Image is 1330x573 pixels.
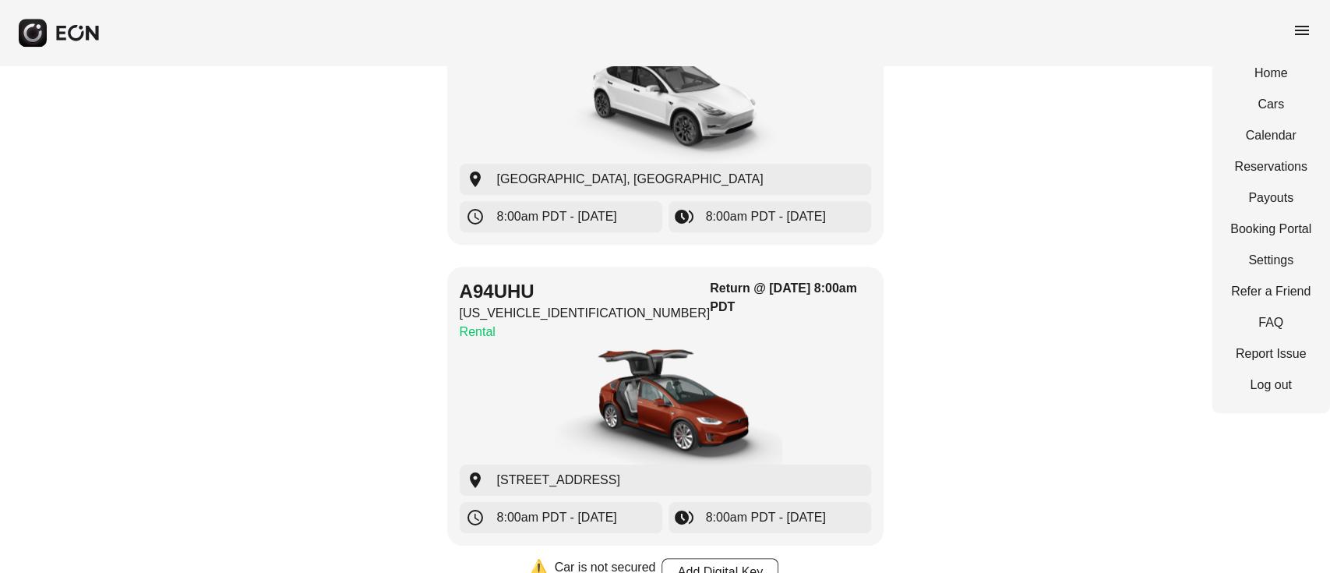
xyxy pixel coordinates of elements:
a: Log out [1230,376,1311,394]
a: FAQ [1230,313,1311,332]
a: Cars [1230,95,1311,114]
a: Payouts [1230,189,1311,207]
a: Reservations [1230,157,1311,176]
span: location_on [466,170,485,189]
span: [STREET_ADDRESS] [497,471,620,490]
span: 8:00am PDT - [DATE] [706,508,826,527]
span: schedule [466,207,485,226]
a: Report Issue [1230,345,1311,363]
a: Settings [1230,251,1311,270]
p: Rental [460,323,711,341]
span: location_on [466,471,485,490]
a: Home [1230,64,1311,83]
img: car [549,348,782,465]
span: [GEOGRAPHIC_DATA], [GEOGRAPHIC_DATA] [497,170,764,189]
h3: Return @ [DATE] 8:00am PDT [710,279,870,317]
a: Refer a Friend [1230,282,1311,301]
img: car [549,47,782,164]
span: menu [1293,21,1311,40]
p: [US_VEHICLE_IDENTIFICATION_NUMBER] [460,304,711,323]
button: A94UHU[US_VEHICLE_IDENTIFICATION_NUMBER]RentalReturn @ [DATE] 8:00am PDTcar[STREET_ADDRESS]8:00am... [447,267,884,546]
a: Calendar [1230,126,1311,145]
span: 8:00am PDT - [DATE] [497,508,617,527]
span: browse_gallery [675,207,693,226]
span: 8:00am PDT - [DATE] [497,207,617,226]
span: browse_gallery [675,508,693,527]
span: schedule [466,508,485,527]
a: Booking Portal [1230,220,1311,239]
span: 8:00am PDT - [DATE] [706,207,826,226]
h2: A94UHU [460,279,711,304]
